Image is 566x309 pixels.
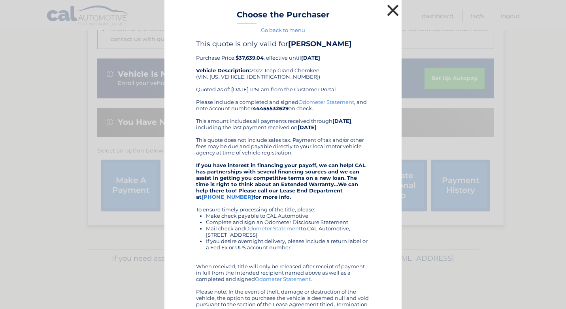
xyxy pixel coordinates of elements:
div: Purchase Price: , effective until 2022 Jeep Grand Cherokee (VIN: [US_VEHICLE_IDENTIFICATION_NUMBE... [196,40,370,99]
strong: Vehicle Description: [196,67,251,73]
a: Odometer Statement [298,99,354,105]
li: Make check payable to CAL Automotive [206,213,370,219]
b: [DATE] [332,118,351,124]
a: Go back to menu [261,27,305,33]
a: Odometer Statement [245,225,301,232]
li: If you desire overnight delivery, please include a return label or a Fed Ex or UPS account number. [206,238,370,251]
b: [PERSON_NAME] [288,40,352,48]
b: [DATE] [298,124,317,130]
a: Odometer Statement [255,276,311,282]
b: 44455532629 [253,105,289,111]
li: Mail check and to CAL Automotive, [STREET_ADDRESS] [206,225,370,238]
h4: This quote is only valid for [196,40,370,48]
li: Complete and sign an Odometer Disclosure Statement [206,219,370,225]
b: [DATE] [301,55,320,61]
button: × [385,2,401,18]
a: [PHONE_NUMBER] [202,194,253,200]
h3: Choose the Purchaser [237,10,330,24]
b: $37,639.04 [236,55,264,61]
strong: If you have interest in financing your payoff, we can help! CAL has partnerships with several fin... [196,162,366,200]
